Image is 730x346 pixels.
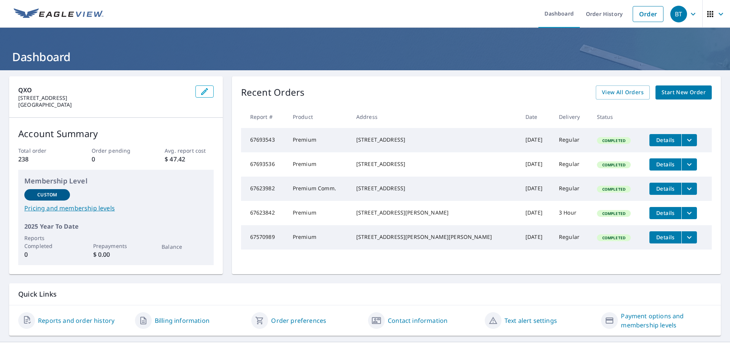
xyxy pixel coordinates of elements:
td: 3 Hour [553,201,591,225]
span: View All Orders [602,88,644,97]
th: Product [287,106,350,128]
p: Quick Links [18,289,712,299]
a: Pricing and membership levels [24,204,208,213]
img: EV Logo [14,8,103,20]
div: [STREET_ADDRESS] [356,185,513,192]
td: [DATE] [519,177,553,201]
a: Billing information [155,316,209,325]
p: Membership Level [24,176,208,186]
button: detailsBtn-67693536 [649,158,681,171]
p: 0 [24,250,70,259]
div: [STREET_ADDRESS][PERSON_NAME][PERSON_NAME] [356,233,513,241]
p: Recent Orders [241,85,305,100]
p: [GEOGRAPHIC_DATA] [18,101,189,108]
button: filesDropdownBtn-67623982 [681,183,697,195]
td: 67570989 [241,225,287,250]
td: Regular [553,225,591,250]
button: detailsBtn-67623982 [649,183,681,195]
div: [STREET_ADDRESS] [356,160,513,168]
p: Total order [18,147,67,155]
td: 67693543 [241,128,287,152]
a: Contact information [388,316,448,325]
a: Order preferences [271,316,326,325]
span: Details [654,161,677,168]
td: 67623982 [241,177,287,201]
button: filesDropdownBtn-67693543 [681,134,697,146]
td: Premium [287,128,350,152]
p: Balance [162,243,207,251]
td: Regular [553,177,591,201]
p: Avg. report cost [165,147,213,155]
a: Start New Order [655,85,712,100]
a: Payment options and membership levels [621,311,712,330]
a: View All Orders [596,85,650,100]
span: Details [654,185,677,192]
p: Account Summary [18,127,214,141]
a: Text alert settings [505,316,557,325]
p: Order pending [92,147,140,155]
td: Premium [287,225,350,250]
button: filesDropdownBtn-67693536 [681,158,697,171]
td: [DATE] [519,152,553,177]
p: [STREET_ADDRESS] [18,95,189,101]
span: Start New Order [662,88,706,97]
span: Details [654,209,677,216]
span: Completed [598,186,630,192]
p: $ 47.42 [165,155,213,164]
td: Regular [553,152,591,177]
div: [STREET_ADDRESS][PERSON_NAME] [356,209,513,216]
p: Custom [37,191,57,198]
td: Premium [287,201,350,225]
button: filesDropdownBtn-67623842 [681,207,697,219]
a: Reports and order history [38,316,114,325]
h1: Dashboard [9,49,721,65]
td: 67623842 [241,201,287,225]
p: $ 0.00 [93,250,139,259]
button: filesDropdownBtn-67570989 [681,231,697,243]
td: Premium Comm. [287,177,350,201]
a: Order [633,6,663,22]
p: 0 [92,155,140,164]
button: detailsBtn-67623842 [649,207,681,219]
div: [STREET_ADDRESS] [356,136,513,144]
span: Completed [598,235,630,240]
span: Completed [598,138,630,143]
p: Reports Completed [24,234,70,250]
td: [DATE] [519,225,553,250]
th: Report # [241,106,287,128]
td: 67693536 [241,152,287,177]
p: 2025 Year To Date [24,222,208,231]
td: [DATE] [519,128,553,152]
span: Details [654,234,677,241]
td: [DATE] [519,201,553,225]
span: Completed [598,211,630,216]
th: Delivery [553,106,591,128]
p: 238 [18,155,67,164]
p: Prepayments [93,242,139,250]
button: detailsBtn-67693543 [649,134,681,146]
span: Completed [598,162,630,167]
span: Details [654,136,677,144]
td: Premium [287,152,350,177]
th: Status [591,106,644,128]
div: BT [670,6,687,22]
td: Regular [553,128,591,152]
button: detailsBtn-67570989 [649,231,681,243]
th: Address [350,106,519,128]
p: QXO [18,85,189,95]
th: Date [519,106,553,128]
